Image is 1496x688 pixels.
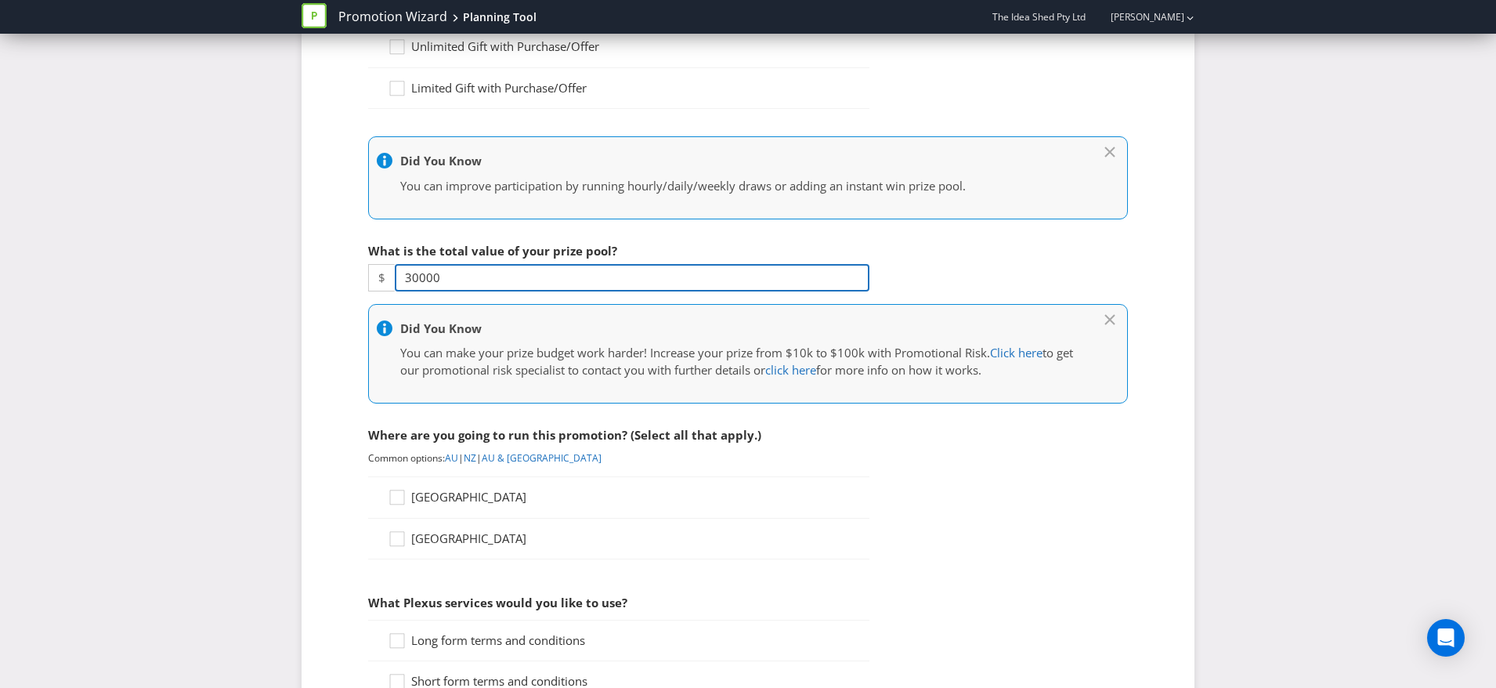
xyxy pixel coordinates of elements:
[411,80,587,96] span: Limited Gift with Purchase/Offer
[338,8,447,26] a: Promotion Wizard
[992,10,1086,24] span: The Idea Shed Pty Ltd
[411,489,526,505] span: [GEOGRAPHIC_DATA]
[463,9,537,25] div: Planning Tool
[368,451,445,465] span: Common options:
[368,243,617,259] span: What is the total value of your prize pool?
[1095,10,1184,24] a: [PERSON_NAME]
[1427,619,1465,657] div: Open Intercom Messenger
[368,419,869,451] div: Where are you going to run this promotion? (Select all that apply.)
[464,451,476,465] a: NZ
[400,345,990,360] span: You can make your prize budget work harder! Increase your prize from $10k to $100k with Promotion...
[368,595,627,610] span: What Plexus services would you like to use?
[445,451,458,465] a: AU
[765,362,816,378] a: click here
[482,451,602,465] a: AU & [GEOGRAPHIC_DATA]
[476,451,482,465] span: |
[368,264,395,291] span: $
[411,530,526,546] span: [GEOGRAPHIC_DATA]
[990,345,1043,360] a: Click here
[458,451,464,465] span: |
[400,178,1080,194] p: You can improve participation by running hourly/daily/weekly draws or adding an instant win prize...
[400,345,1073,377] span: to get our promotional risk specialist to contact you with further details or
[816,362,981,378] span: for more info on how it works.
[411,632,585,648] span: Long form terms and conditions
